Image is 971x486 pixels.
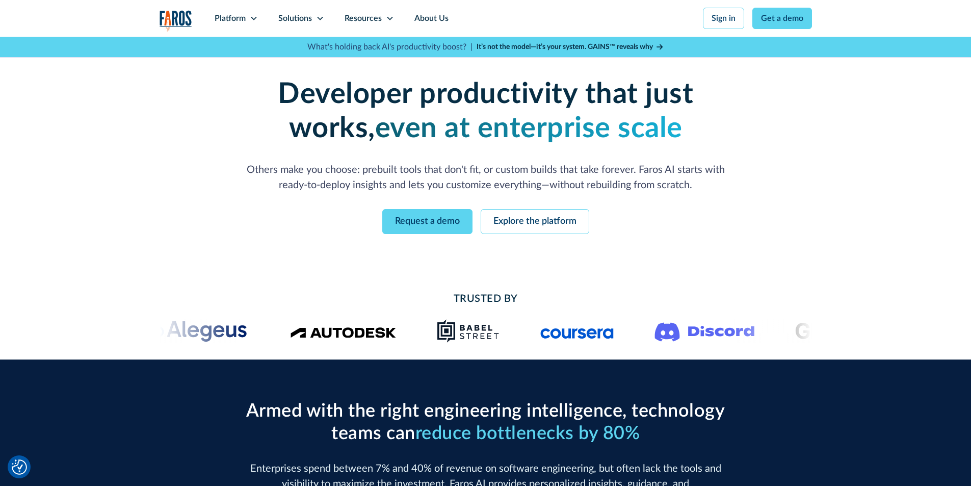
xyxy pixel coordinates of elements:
[307,41,473,53] p: What's holding back AI's productivity boost? |
[477,43,653,50] strong: It’s not the model—it’s your system. GAINS™ reveals why
[215,12,246,24] div: Platform
[241,162,730,193] p: Others make you choose: prebuilt tools that don't fit, or custom builds that take forever. Faros ...
[375,114,683,143] strong: even at enterprise scale
[481,209,589,234] a: Explore the platform
[12,459,27,475] button: Cookie Settings
[144,319,249,343] img: Alegeus logo
[752,8,812,29] a: Get a demo
[12,459,27,475] img: Revisit consent button
[345,12,382,24] div: Resources
[241,291,730,306] h2: Trusted By
[654,320,754,342] img: Logo of the communication platform Discord.
[160,10,192,31] a: home
[437,319,500,343] img: Babel Street logo png
[382,209,473,234] a: Request a demo
[540,323,614,339] img: Logo of the online learning platform Coursera.
[477,42,664,53] a: It’s not the model—it’s your system. GAINS™ reveals why
[278,80,693,143] strong: Developer productivity that just works,
[290,324,396,338] img: Logo of the design software company Autodesk.
[160,10,192,31] img: Logo of the analytics and reporting company Faros.
[241,400,730,444] h2: Armed with the right engineering intelligence, technology teams can
[278,12,312,24] div: Solutions
[703,8,744,29] a: Sign in
[415,424,640,443] span: reduce bottlenecks by 80%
